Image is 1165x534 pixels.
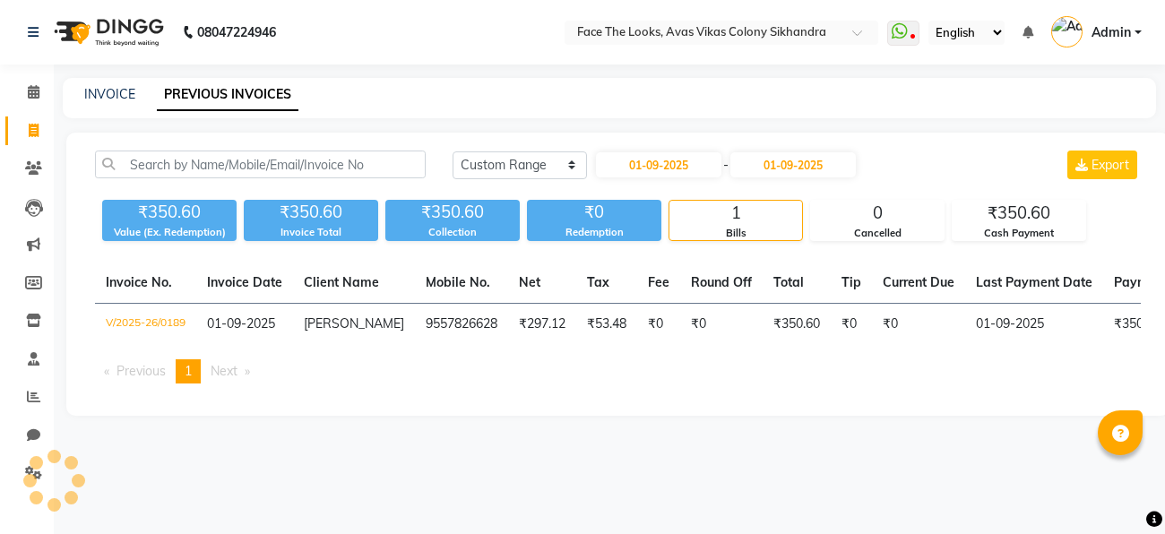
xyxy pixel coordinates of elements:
span: Admin [1092,23,1131,42]
nav: Pagination [95,359,1141,383]
span: Client Name [304,274,379,290]
span: - [723,156,729,175]
td: ₹0 [680,304,763,346]
span: Round Off [691,274,752,290]
div: ₹350.60 [953,201,1085,226]
div: Cash Payment [953,226,1085,241]
span: Net [519,274,540,290]
span: Current Due [883,274,954,290]
td: V/2025-26/0189 [95,304,196,346]
img: logo [46,7,168,57]
input: Search by Name/Mobile/Email/Invoice No [95,151,426,178]
b: 08047224946 [197,7,276,57]
span: Mobile No. [426,274,490,290]
button: Export [1067,151,1137,179]
div: Value (Ex. Redemption) [102,225,237,240]
span: Fee [648,274,669,290]
span: Total [773,274,804,290]
div: ₹350.60 [102,200,237,225]
div: ₹350.60 [244,200,378,225]
div: Collection [385,225,520,240]
span: Last Payment Date [976,274,1092,290]
a: INVOICE [84,86,135,102]
td: 01-09-2025 [965,304,1103,346]
span: Tip [841,274,861,290]
div: ₹0 [527,200,661,225]
input: End Date [730,152,856,177]
span: Invoice Date [207,274,282,290]
div: Bills [669,226,802,241]
span: Invoice No. [106,274,172,290]
td: ₹0 [872,304,965,346]
div: ₹350.60 [385,200,520,225]
div: Redemption [527,225,661,240]
a: PREVIOUS INVOICES [157,79,298,111]
td: ₹297.12 [508,304,576,346]
div: Cancelled [811,226,944,241]
span: Previous [116,363,166,379]
td: ₹350.60 [763,304,831,346]
div: Invoice Total [244,225,378,240]
td: ₹0 [637,304,680,346]
img: Admin [1051,16,1083,47]
span: Tax [587,274,609,290]
span: [PERSON_NAME] [304,315,404,332]
td: 9557826628 [415,304,508,346]
div: 1 [669,201,802,226]
div: 0 [811,201,944,226]
span: 01-09-2025 [207,315,275,332]
span: Next [211,363,237,379]
td: ₹0 [831,304,872,346]
span: Export [1092,157,1129,173]
td: ₹53.48 [576,304,637,346]
span: 1 [185,363,192,379]
input: Start Date [596,152,721,177]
